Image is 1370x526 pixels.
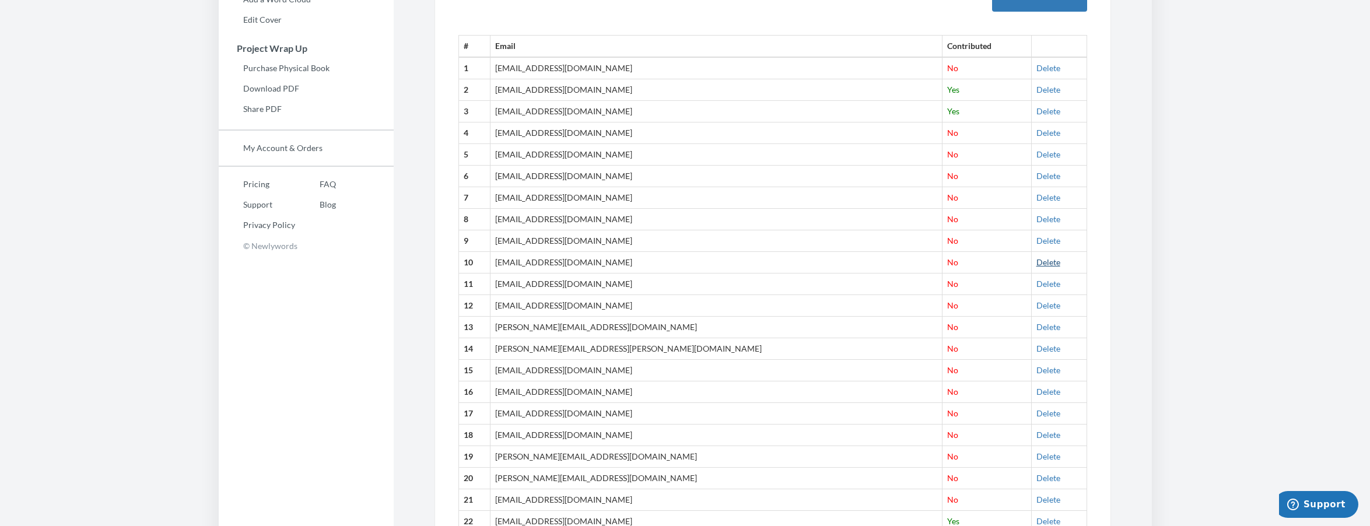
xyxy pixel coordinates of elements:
th: 3 [458,101,490,122]
a: Delete [1036,408,1060,418]
td: [EMAIL_ADDRESS][DOMAIN_NAME] [490,79,942,101]
span: No [947,365,958,375]
th: 1 [458,57,490,79]
a: Delete [1036,343,1060,353]
a: Delete [1036,85,1060,94]
td: [EMAIL_ADDRESS][DOMAIN_NAME] [490,425,942,446]
th: 10 [458,252,490,273]
td: [EMAIL_ADDRESS][DOMAIN_NAME] [490,57,942,79]
th: 18 [458,425,490,446]
td: [PERSON_NAME][EMAIL_ADDRESS][DOMAIN_NAME] [490,468,942,489]
span: No [947,236,958,246]
span: Yes [947,516,959,526]
a: Delete [1036,106,1060,116]
a: Privacy Policy [219,216,295,234]
span: Yes [947,85,959,94]
a: Delete [1036,236,1060,246]
th: 19 [458,446,490,468]
a: Delete [1036,430,1060,440]
span: No [947,451,958,461]
th: 5 [458,144,490,166]
span: No [947,387,958,397]
a: Delete [1036,128,1060,138]
a: Delete [1036,192,1060,202]
td: [EMAIL_ADDRESS][DOMAIN_NAME] [490,187,942,209]
span: No [947,257,958,267]
span: No [947,149,958,159]
p: © Newlywords [219,237,394,255]
a: Delete [1036,279,1060,289]
td: [EMAIL_ADDRESS][DOMAIN_NAME] [490,489,942,511]
a: Delete [1036,451,1060,461]
a: Delete [1036,387,1060,397]
th: 12 [458,295,490,317]
a: Purchase Physical Book [219,59,394,77]
span: Yes [947,106,959,116]
td: [EMAIL_ADDRESS][DOMAIN_NAME] [490,144,942,166]
a: Share PDF [219,100,394,118]
span: No [947,171,958,181]
iframe: Opens a widget where you can chat to one of our agents [1279,491,1358,520]
a: Delete [1036,171,1060,181]
a: Delete [1036,473,1060,483]
span: No [947,192,958,202]
th: 7 [458,187,490,209]
td: [EMAIL_ADDRESS][DOMAIN_NAME] [490,295,942,317]
span: No [947,128,958,138]
th: 17 [458,403,490,425]
a: Delete [1036,149,1060,159]
td: [EMAIL_ADDRESS][DOMAIN_NAME] [490,230,942,252]
a: Delete [1036,63,1060,73]
td: [EMAIL_ADDRESS][DOMAIN_NAME] [490,122,942,144]
th: 4 [458,122,490,144]
th: 21 [458,489,490,511]
span: No [947,408,958,418]
a: Delete [1036,214,1060,224]
a: Delete [1036,300,1060,310]
th: 8 [458,209,490,230]
span: No [947,63,958,73]
th: 2 [458,79,490,101]
a: Delete [1036,495,1060,504]
td: [EMAIL_ADDRESS][DOMAIN_NAME] [490,381,942,403]
a: Delete [1036,516,1060,526]
span: No [947,214,958,224]
th: Contributed [942,36,1031,57]
th: 13 [458,317,490,338]
span: No [947,343,958,353]
th: 15 [458,360,490,381]
a: Delete [1036,365,1060,375]
a: Delete [1036,322,1060,332]
td: [EMAIL_ADDRESS][DOMAIN_NAME] [490,209,942,230]
span: No [947,473,958,483]
td: [EMAIL_ADDRESS][DOMAIN_NAME] [490,252,942,273]
span: No [947,300,958,310]
a: Edit Cover [219,11,394,29]
span: No [947,430,958,440]
a: My Account & Orders [219,139,394,157]
span: No [947,495,958,504]
td: [EMAIL_ADDRESS][DOMAIN_NAME] [490,360,942,381]
a: Blog [295,196,336,213]
th: # [458,36,490,57]
a: FAQ [295,176,336,193]
span: No [947,322,958,332]
a: Support [219,196,295,213]
a: Pricing [219,176,295,193]
a: Delete [1036,257,1060,267]
th: 9 [458,230,490,252]
td: [EMAIL_ADDRESS][DOMAIN_NAME] [490,403,942,425]
th: Email [490,36,942,57]
span: No [947,279,958,289]
h3: Project Wrap Up [219,43,394,54]
td: [EMAIL_ADDRESS][DOMAIN_NAME] [490,166,942,187]
td: [EMAIL_ADDRESS][DOMAIN_NAME] [490,101,942,122]
td: [EMAIL_ADDRESS][DOMAIN_NAME] [490,273,942,295]
a: Download PDF [219,80,394,97]
td: [PERSON_NAME][EMAIL_ADDRESS][PERSON_NAME][DOMAIN_NAME] [490,338,942,360]
th: 20 [458,468,490,489]
th: 6 [458,166,490,187]
td: [PERSON_NAME][EMAIL_ADDRESS][DOMAIN_NAME] [490,317,942,338]
th: 11 [458,273,490,295]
